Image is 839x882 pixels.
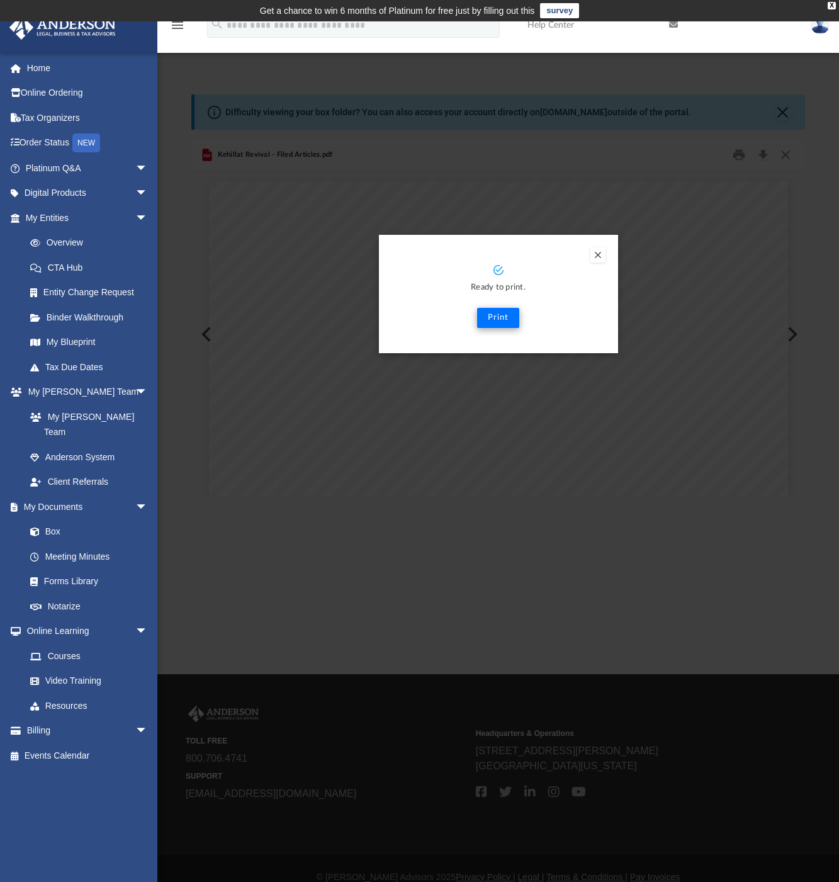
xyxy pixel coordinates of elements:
[170,18,185,33] i: menu
[18,255,167,280] a: CTA Hub
[135,380,160,405] span: arrow_drop_down
[18,643,160,669] a: Courses
[72,133,100,152] div: NEW
[260,3,535,18] div: Get a chance to win 6 months of Platinum for free just by filling out this
[18,354,167,380] a: Tax Due Dates
[828,2,836,9] div: close
[18,544,160,569] a: Meeting Minutes
[135,181,160,206] span: arrow_drop_down
[18,594,160,619] a: Notarize
[18,470,160,495] a: Client Referrals
[18,404,154,444] a: My [PERSON_NAME] Team
[135,619,160,645] span: arrow_drop_down
[540,3,579,18] a: survey
[9,81,167,106] a: Online Ordering
[135,205,160,231] span: arrow_drop_down
[6,15,120,40] img: Anderson Advisors Platinum Portal
[9,155,167,181] a: Platinum Q&Aarrow_drop_down
[9,718,167,743] a: Billingarrow_drop_down
[9,130,167,156] a: Order StatusNEW
[9,743,167,768] a: Events Calendar
[18,444,160,470] a: Anderson System
[18,519,154,545] a: Box
[9,619,160,644] a: Online Learningarrow_drop_down
[18,230,167,256] a: Overview
[18,330,160,355] a: My Blueprint
[18,280,167,305] a: Entity Change Request
[135,718,160,744] span: arrow_drop_down
[477,308,519,328] button: Print
[210,17,224,31] i: search
[170,24,185,33] a: menu
[9,181,167,206] a: Digital Productsarrow_drop_down
[191,139,805,497] div: Preview
[9,494,160,519] a: My Documentsarrow_drop_down
[18,669,154,694] a: Video Training
[9,380,160,405] a: My [PERSON_NAME] Teamarrow_drop_down
[9,205,167,230] a: My Entitiesarrow_drop_down
[18,305,167,330] a: Binder Walkthrough
[811,16,830,34] img: User Pic
[9,105,167,130] a: Tax Organizers
[9,55,167,81] a: Home
[135,494,160,520] span: arrow_drop_down
[135,155,160,181] span: arrow_drop_down
[18,693,160,718] a: Resources
[18,569,154,594] a: Forms Library
[391,281,605,295] p: Ready to print.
